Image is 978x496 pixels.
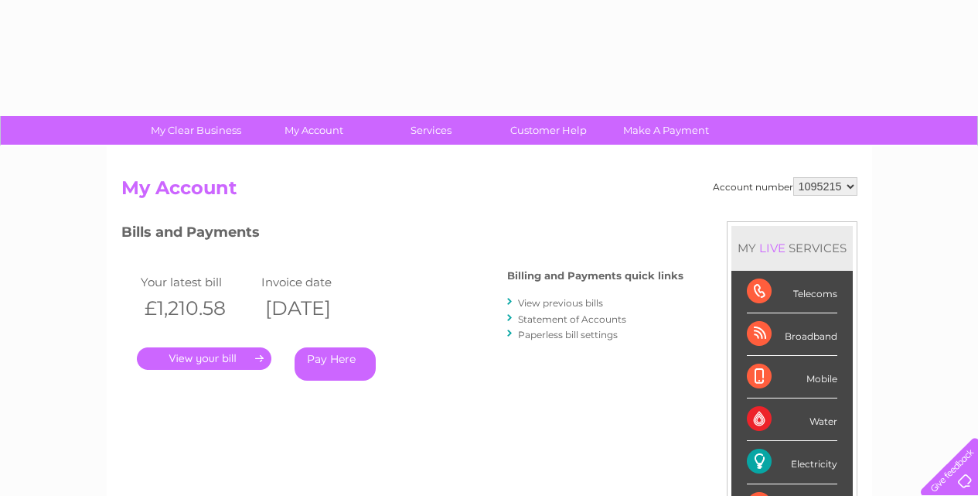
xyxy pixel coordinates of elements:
th: [DATE] [257,292,378,324]
div: LIVE [756,241,789,255]
a: Statement of Accounts [518,313,626,325]
h3: Bills and Payments [121,221,683,248]
a: Services [367,116,495,145]
div: Account number [713,177,857,196]
h2: My Account [121,177,857,207]
a: Customer Help [485,116,612,145]
a: Make A Payment [602,116,730,145]
a: My Account [250,116,377,145]
a: . [137,347,271,370]
div: MY SERVICES [731,226,853,270]
th: £1,210.58 [137,292,257,324]
div: Telecoms [747,271,837,313]
h4: Billing and Payments quick links [507,270,683,282]
td: Your latest bill [137,272,257,292]
a: My Clear Business [132,116,260,145]
a: View previous bills [518,297,603,309]
div: Electricity [747,441,837,484]
div: Water [747,399,837,441]
td: Invoice date [257,272,378,292]
div: Broadband [747,313,837,356]
a: Pay Here [295,347,376,381]
div: Mobile [747,356,837,399]
a: Paperless bill settings [518,329,618,340]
